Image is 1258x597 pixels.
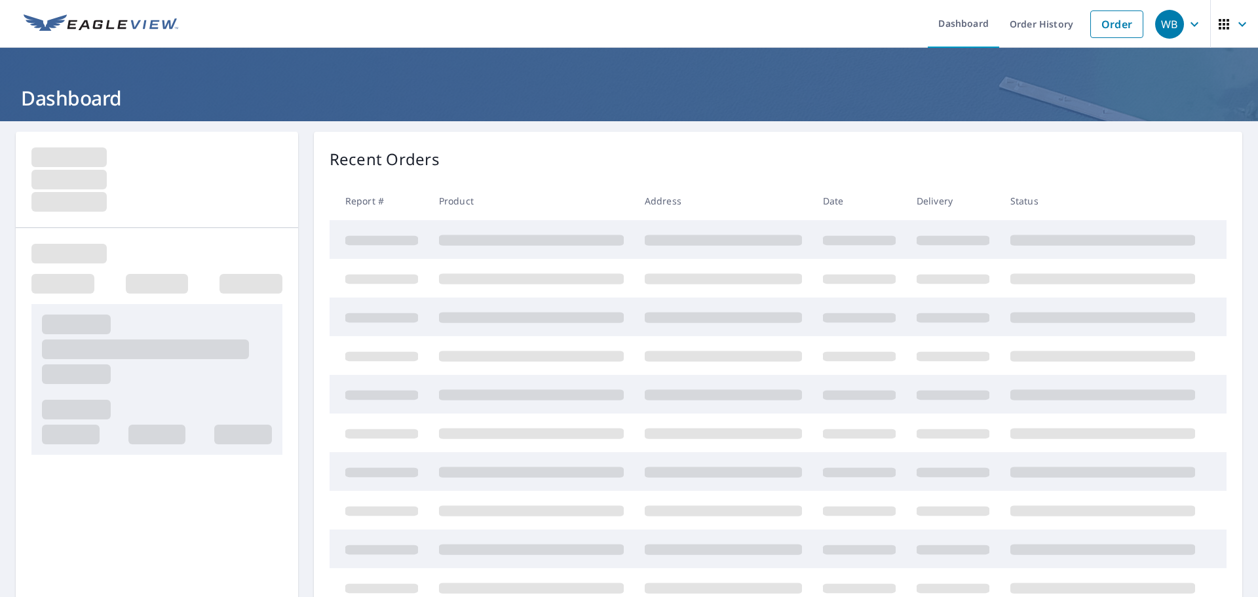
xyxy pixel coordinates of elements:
[330,182,429,220] th: Report #
[1000,182,1206,220] th: Status
[16,85,1242,111] h1: Dashboard
[812,182,906,220] th: Date
[24,14,178,34] img: EV Logo
[1155,10,1184,39] div: WB
[634,182,812,220] th: Address
[1090,10,1143,38] a: Order
[429,182,634,220] th: Product
[906,182,1000,220] th: Delivery
[330,147,440,171] p: Recent Orders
